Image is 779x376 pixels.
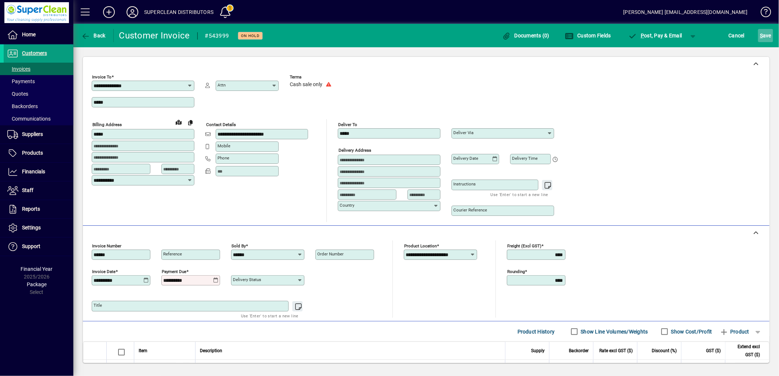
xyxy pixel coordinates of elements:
button: Custom Fields [563,29,613,42]
a: Suppliers [4,125,73,144]
span: Products [22,150,43,156]
span: Invoices [7,66,30,72]
a: Quotes [4,88,73,100]
span: Supply [531,347,545,355]
span: ave [760,30,771,41]
label: Show Line Volumes/Weights [579,328,648,335]
mat-label: Country [340,203,354,208]
a: Products [4,144,73,162]
span: Documents (0) [502,33,549,38]
a: Home [4,26,73,44]
mat-label: Deliver via [453,130,473,135]
a: Reports [4,200,73,218]
span: Product History [517,326,555,338]
button: Product [716,325,753,338]
a: Support [4,237,73,256]
span: Backorder [569,347,589,355]
mat-label: Delivery date [453,156,478,161]
span: Reports [22,206,40,212]
span: Suppliers [22,131,43,137]
mat-label: Product location [404,243,437,248]
span: Custom Fields [565,33,611,38]
mat-hint: Use 'Enter' to start a new line [241,312,299,320]
mat-label: Delivery time [512,156,538,161]
td: 5.28 [681,360,725,375]
mat-label: Attn [217,82,226,88]
span: Discount (%) [652,347,677,355]
a: Invoices [4,63,73,75]
a: View on map [173,116,184,128]
mat-label: Instructions [453,181,476,187]
span: Product [720,326,749,338]
button: Documents (0) [500,29,551,42]
td: 0.0000 [637,360,681,375]
mat-hint: Use 'Enter' to start a new line [491,190,548,199]
span: Quotes [7,91,28,97]
span: Communications [7,116,51,122]
button: Add [97,5,121,19]
span: Backorders [7,103,38,109]
span: On hold [241,33,260,38]
a: Backorders [4,100,73,113]
a: Financials [4,163,73,181]
a: Knowledge Base [755,1,770,25]
span: Payments [7,78,35,84]
a: Settings [4,219,73,237]
span: GST ($) [706,347,721,355]
span: Cancel [729,30,745,41]
span: ost, Pay & Email [628,33,682,38]
span: Support [22,243,40,249]
span: Financial Year [21,266,53,272]
span: Staff [22,187,33,193]
mat-label: Deliver To [338,122,357,127]
span: S [760,33,763,38]
div: [PERSON_NAME] [EMAIL_ADDRESS][DOMAIN_NAME] [623,6,748,18]
mat-label: Invoice date [92,269,116,274]
span: Home [22,32,36,37]
mat-label: Rounding [507,269,525,274]
mat-label: Mobile [217,143,230,148]
button: Copy to Delivery address [184,117,196,128]
mat-label: Sold by [231,243,246,248]
a: Communications [4,113,73,125]
div: Customer Invoice [119,30,190,41]
span: Package [27,281,47,287]
span: Cash sale only [290,82,322,88]
span: Back [81,33,106,38]
button: Product History [515,325,558,338]
span: Item [139,347,147,355]
span: Extend excl GST ($) [730,343,760,359]
div: SUPERCLEAN DISTRIBUTORS [144,6,213,18]
mat-label: Courier Reference [453,207,487,213]
td: 35.20 [725,360,769,375]
a: Payments [4,75,73,88]
app-page-header-button: Back [73,29,114,42]
button: Save [758,29,773,42]
span: Description [200,347,222,355]
span: Customers [22,50,47,56]
span: Rate excl GST ($) [599,347,633,355]
mat-label: Reference [163,251,182,257]
span: Financials [22,169,45,174]
button: Cancel [727,29,747,42]
label: Show Cost/Profit [670,328,712,335]
button: Profile [121,5,144,19]
span: Terms [290,75,334,80]
mat-label: Invoice number [92,243,121,248]
mat-label: Title [94,303,102,308]
mat-label: Payment due [162,269,186,274]
mat-label: Delivery status [233,277,261,282]
mat-label: Phone [217,155,229,161]
mat-label: Invoice To [92,74,111,80]
mat-label: Freight (excl GST) [507,243,541,248]
button: Back [79,29,107,42]
mat-label: Order number [317,251,344,257]
button: Post, Pay & Email [625,29,686,42]
span: Settings [22,225,41,231]
a: Staff [4,181,73,200]
span: P [641,33,644,38]
div: #543999 [205,30,229,42]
